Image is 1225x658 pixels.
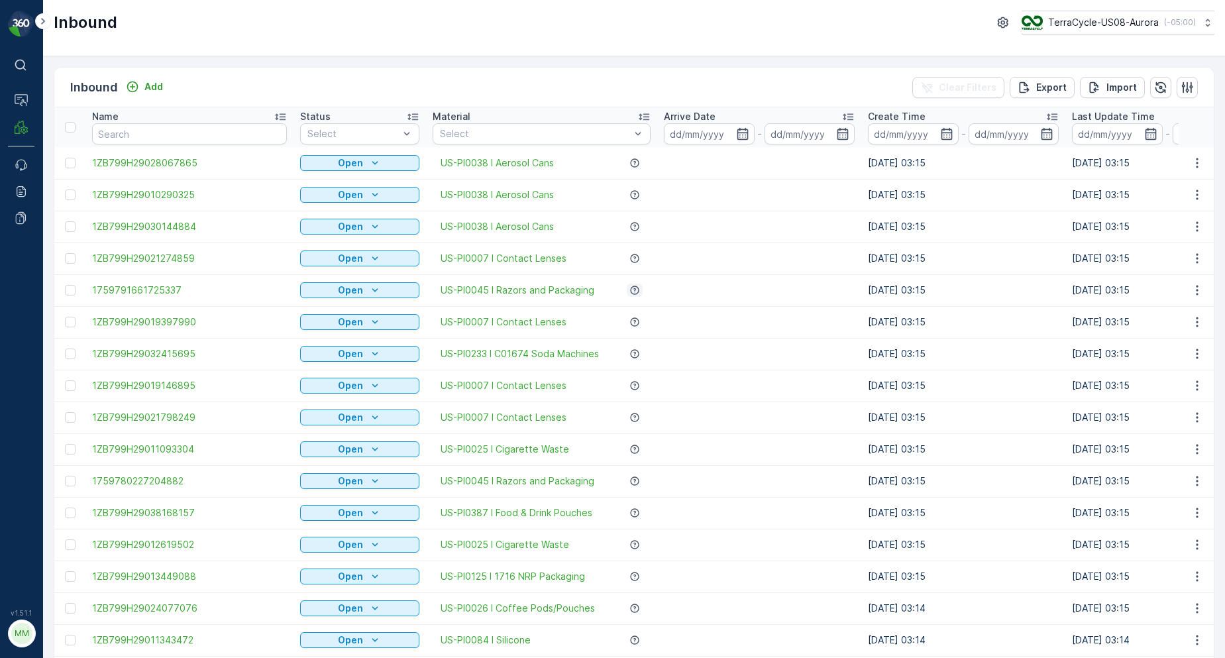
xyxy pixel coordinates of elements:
span: 1ZB799H29019146895 [92,379,287,392]
div: Toggle Row Selected [65,603,76,614]
td: [DATE] 03:15 [861,243,1065,274]
a: US-PI0045 I Razors and Packaging [441,284,594,297]
p: Status [300,110,331,123]
a: 1ZB799H29021798249 [92,411,287,424]
button: Open [300,250,419,266]
p: Last Update Time [1072,110,1155,123]
td: [DATE] 03:15 [861,433,1065,465]
div: Toggle Row Selected [65,158,76,168]
a: US-PI0025 I Cigarette Waste [441,538,569,551]
td: [DATE] 03:15 [861,147,1065,179]
a: 1ZB799H29024077076 [92,602,287,615]
a: 1ZB799H29021274859 [92,252,287,265]
span: US-PI0007 I Contact Lenses [441,252,566,265]
a: US-PI0387 I Food & Drink Pouches [441,506,592,520]
p: Open [338,252,363,265]
td: [DATE] 03:15 [861,179,1065,211]
button: Open [300,282,419,298]
a: 1ZB799H29028067865 [92,156,287,170]
p: - [1165,126,1170,142]
div: Toggle Row Selected [65,444,76,455]
div: Toggle Row Selected [65,571,76,582]
p: Inbound [70,78,118,97]
button: Open [300,473,419,489]
span: 1ZB799H29010290325 [92,188,287,201]
p: Open [338,379,363,392]
img: logo [8,11,34,37]
button: Open [300,569,419,584]
div: Toggle Row Selected [65,508,76,518]
button: Open [300,346,419,362]
span: US-PI0038 I Aerosol Cans [441,156,554,170]
a: US-PI0007 I Contact Lenses [441,379,566,392]
a: 1ZB799H29038168157 [92,506,287,520]
p: Arrive Date [664,110,716,123]
a: US-PI0025 I Cigarette Waste [441,443,569,456]
p: Open [338,506,363,520]
p: Open [338,220,363,233]
a: 1759780227204882 [92,474,287,488]
div: Toggle Row Selected [65,317,76,327]
input: dd/mm/yyyy [1072,123,1163,144]
span: US-PI0007 I Contact Lenses [441,315,566,329]
input: dd/mm/yyyy [969,123,1059,144]
div: Toggle Row Selected [65,221,76,232]
p: Open [338,284,363,297]
p: Open [338,474,363,488]
td: [DATE] 03:15 [861,338,1065,370]
p: Create Time [868,110,926,123]
p: Open [338,570,363,583]
button: Open [300,600,419,616]
span: US-PI0026 I Coffee Pods/Pouches [441,602,595,615]
span: US-PI0084 I Silicone [441,633,531,647]
div: Toggle Row Selected [65,412,76,423]
div: Toggle Row Selected [65,190,76,200]
a: US-PI0007 I Contact Lenses [441,411,566,424]
span: 1ZB799H29011093304 [92,443,287,456]
div: MM [11,623,32,644]
p: - [961,126,966,142]
a: US-PI0233 I C01674 Soda Machines [441,347,599,360]
button: Open [300,505,419,521]
p: Clear Filters [939,81,996,94]
div: Toggle Row Selected [65,476,76,486]
p: Open [338,315,363,329]
a: 1ZB799H29019397990 [92,315,287,329]
span: US-PI0125 I 1716 NRP Packaging [441,570,585,583]
span: US-PI0038 I Aerosol Cans [441,220,554,233]
td: [DATE] 03:14 [861,624,1065,656]
button: MM [8,620,34,647]
a: 1ZB799H29013449088 [92,570,287,583]
a: 1ZB799H29032415695 [92,347,287,360]
input: Search [92,123,287,144]
button: Open [300,410,419,425]
a: US-PI0045 I Razors and Packaging [441,474,594,488]
div: Toggle Row Selected [65,285,76,296]
span: v 1.51.1 [8,609,34,617]
a: 1ZB799H29030144884 [92,220,287,233]
button: Open [300,187,419,203]
span: US-PI0038 I Aerosol Cans [441,188,554,201]
p: Open [338,633,363,647]
input: dd/mm/yyyy [868,123,959,144]
p: ( -05:00 ) [1164,17,1196,28]
td: [DATE] 03:14 [861,592,1065,624]
button: TerraCycle-US08-Aurora(-05:00) [1022,11,1214,34]
p: Select [307,127,399,140]
a: 1ZB799H29011343472 [92,633,287,647]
